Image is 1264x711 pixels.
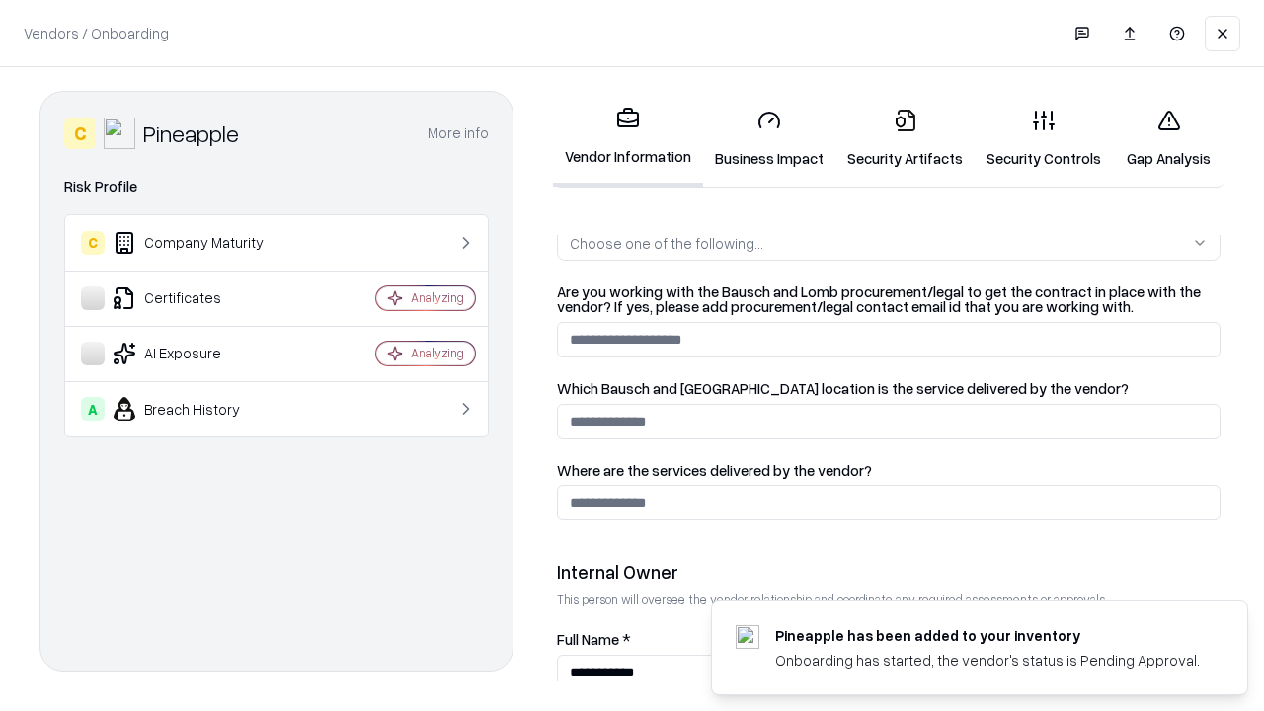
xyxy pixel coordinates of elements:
div: Certificates [81,286,317,310]
div: Analyzing [411,345,464,361]
div: C [64,118,96,149]
p: Vendors / Onboarding [24,23,169,43]
div: A [81,397,105,421]
a: Security Artifacts [835,93,975,185]
div: Breach History [81,397,317,421]
div: AI Exposure [81,342,317,365]
div: Choose one of the following... [570,233,763,254]
label: Where are the services delivered by the vendor? [557,463,1221,478]
a: Gap Analysis [1113,93,1224,185]
button: More info [428,116,489,151]
div: Onboarding has started, the vendor's status is Pending Approval. [775,650,1200,671]
a: Security Controls [975,93,1113,185]
div: Pineapple has been added to your inventory [775,625,1200,646]
div: Risk Profile [64,175,489,198]
button: Choose one of the following... [557,225,1221,261]
div: Internal Owner [557,560,1221,584]
label: Full Name * [557,632,1221,647]
div: Analyzing [411,289,464,306]
label: Are you working with the Bausch and Lomb procurement/legal to get the contract in place with the ... [557,284,1221,314]
p: This person will oversee the vendor relationship and coordinate any required assessments or appro... [557,592,1221,608]
img: pineappleenergy.com [736,625,759,649]
a: Vendor Information [553,91,703,187]
label: Which Bausch and [GEOGRAPHIC_DATA] location is the service delivered by the vendor? [557,381,1221,396]
div: C [81,231,105,255]
img: Pineapple [104,118,135,149]
a: Business Impact [703,93,835,185]
div: Company Maturity [81,231,317,255]
div: Pineapple [143,118,239,149]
